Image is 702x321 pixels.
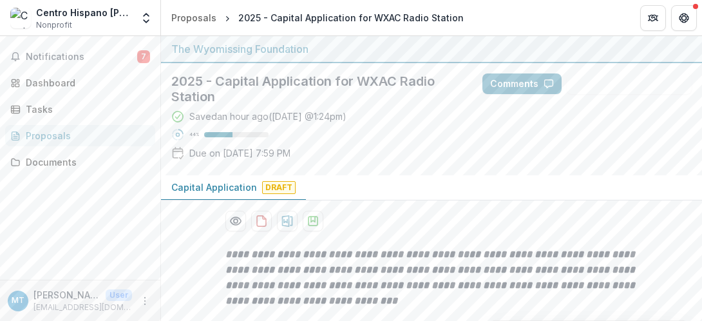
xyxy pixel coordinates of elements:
button: Open entity switcher [137,5,155,31]
a: Documents [5,151,155,173]
a: Dashboard [5,72,155,93]
button: Answer Suggestions [567,73,692,94]
button: Partners [640,5,666,31]
a: Proposals [166,8,222,27]
span: 7 [137,50,150,63]
div: Proposals [171,11,216,24]
p: 44 % [189,130,199,139]
p: [EMAIL_ADDRESS][DOMAIN_NAME] [33,302,132,313]
p: Due on [DATE] 7:59 PM [189,146,290,160]
span: Draft [262,181,296,194]
span: Nonprofit [36,19,72,31]
div: The Wyomissing Foundation [171,41,692,57]
div: Saved an hour ago ( [DATE] @ 1:24pm ) [189,110,346,123]
p: [PERSON_NAME] [33,288,100,302]
img: Centro Hispano Daniel Torres Inc [10,8,31,28]
a: Proposals [5,125,155,146]
button: download-proposal [303,211,323,231]
div: Centro Hispano [PERSON_NAME] Inc [36,6,132,19]
button: Notifications7 [5,46,155,67]
h2: 2025 - Capital Application for WXAC Radio Station [171,73,462,104]
button: download-proposal [251,211,272,231]
div: Proposals [26,129,145,142]
p: Capital Application [171,180,257,194]
button: Comments [482,73,562,94]
span: Notifications [26,52,137,63]
button: More [137,293,153,309]
nav: breadcrumb [166,8,469,27]
button: download-proposal [277,211,298,231]
div: 2025 - Capital Application for WXAC Radio Station [238,11,464,24]
div: Dashboard [26,76,145,90]
p: User [106,289,132,301]
a: Tasks [5,99,155,120]
button: Get Help [671,5,697,31]
div: Documents [26,155,145,169]
button: Preview fa124d78-12cb-4f03-8549-ae9d7d6772cd-0.pdf [225,211,246,231]
div: Mike Toledo [12,297,24,305]
div: Tasks [26,102,145,116]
